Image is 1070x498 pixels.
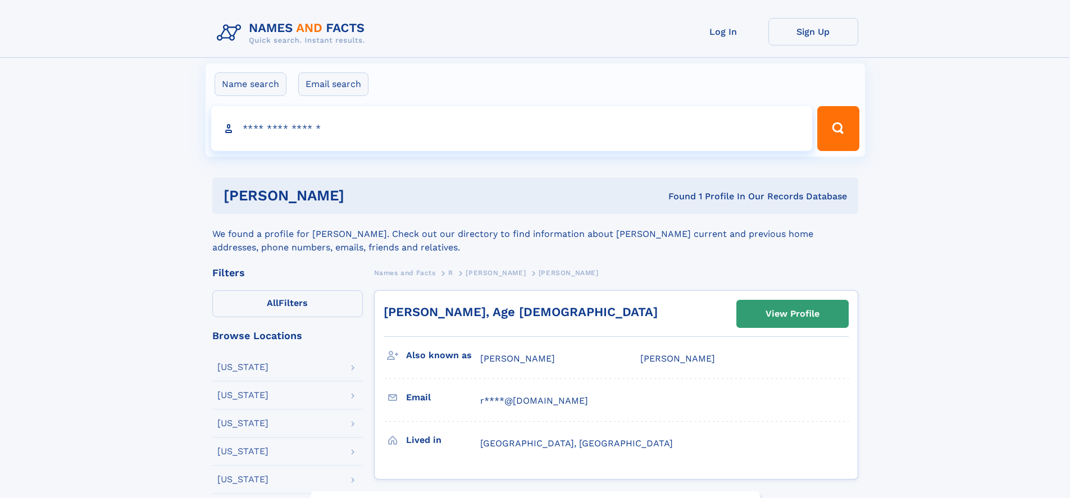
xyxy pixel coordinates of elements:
[768,18,858,45] a: Sign Up
[224,189,507,203] h1: [PERSON_NAME]
[817,106,859,151] button: Search Button
[217,475,268,484] div: [US_STATE]
[212,331,363,341] div: Browse Locations
[212,18,374,48] img: Logo Names and Facts
[480,353,555,364] span: [PERSON_NAME]
[406,388,480,407] h3: Email
[217,447,268,456] div: [US_STATE]
[267,298,279,308] span: All
[539,269,599,277] span: [PERSON_NAME]
[212,214,858,254] div: We found a profile for [PERSON_NAME]. Check out our directory to find information about [PERSON_N...
[217,419,268,428] div: [US_STATE]
[737,300,848,327] a: View Profile
[211,106,813,151] input: search input
[448,269,453,277] span: R
[466,266,526,280] a: [PERSON_NAME]
[506,190,847,203] div: Found 1 Profile In Our Records Database
[215,72,286,96] label: Name search
[212,268,363,278] div: Filters
[406,346,480,365] h3: Also known as
[679,18,768,45] a: Log In
[640,353,715,364] span: [PERSON_NAME]
[374,266,436,280] a: Names and Facts
[217,391,268,400] div: [US_STATE]
[480,438,673,449] span: [GEOGRAPHIC_DATA], [GEOGRAPHIC_DATA]
[466,269,526,277] span: [PERSON_NAME]
[298,72,368,96] label: Email search
[766,301,819,327] div: View Profile
[212,290,363,317] label: Filters
[217,363,268,372] div: [US_STATE]
[384,305,658,319] a: [PERSON_NAME], Age [DEMOGRAPHIC_DATA]
[448,266,453,280] a: R
[406,431,480,450] h3: Lived in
